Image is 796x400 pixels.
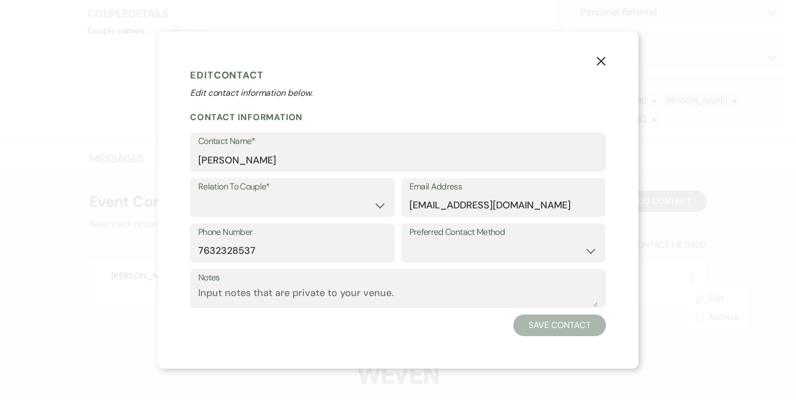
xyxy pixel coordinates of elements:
[190,67,606,83] h1: Edit Contact
[198,225,387,240] label: Phone Number
[409,179,598,195] label: Email Address
[198,179,387,195] label: Relation To Couple*
[513,314,606,336] button: Save Contact
[190,87,606,100] p: Edit contact information below.
[190,112,606,123] h2: Contact Information
[198,149,598,171] input: First and Last Name
[198,270,598,286] label: Notes
[198,134,598,149] label: Contact Name*
[409,225,598,240] label: Preferred Contact Method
